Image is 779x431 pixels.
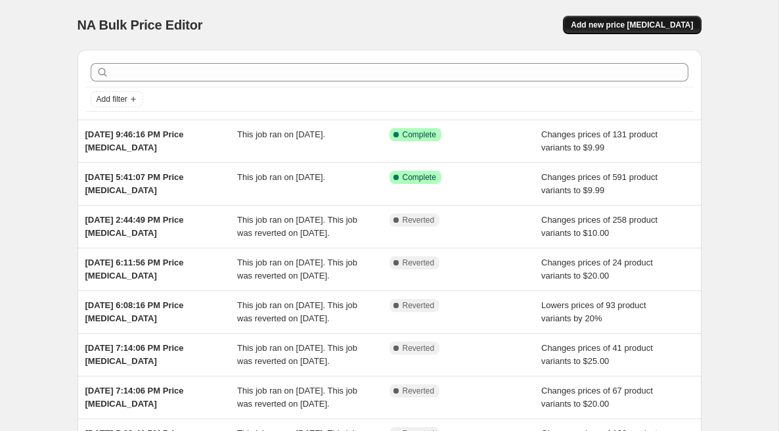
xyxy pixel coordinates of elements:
[97,94,127,104] span: Add filter
[237,343,357,366] span: This job ran on [DATE]. This job was reverted on [DATE].
[541,129,657,152] span: Changes prices of 131 product variants to $9.99
[237,129,325,139] span: This job ran on [DATE].
[541,300,646,323] span: Lowers prices of 93 product variants by 20%
[541,172,657,195] span: Changes prices of 591 product variants to $9.99
[85,343,184,366] span: [DATE] 7:14:06 PM Price [MEDICAL_DATA]
[541,258,653,281] span: Changes prices of 24 product variants to $20.00
[237,172,325,182] span: This job ran on [DATE].
[403,215,435,225] span: Reverted
[403,258,435,268] span: Reverted
[91,91,143,107] button: Add filter
[85,386,184,409] span: [DATE] 7:14:06 PM Price [MEDICAL_DATA]
[403,386,435,396] span: Reverted
[403,172,436,183] span: Complete
[541,215,657,238] span: Changes prices of 258 product variants to $10.00
[237,300,357,323] span: This job ran on [DATE]. This job was reverted on [DATE].
[403,300,435,311] span: Reverted
[237,258,357,281] span: This job ran on [DATE]. This job was reverted on [DATE].
[237,386,357,409] span: This job ran on [DATE]. This job was reverted on [DATE].
[85,215,184,238] span: [DATE] 2:44:49 PM Price [MEDICAL_DATA]
[563,16,701,34] button: Add new price [MEDICAL_DATA]
[85,258,184,281] span: [DATE] 6:11:56 PM Price [MEDICAL_DATA]
[237,215,357,238] span: This job ran on [DATE]. This job was reverted on [DATE].
[78,18,203,32] span: NA Bulk Price Editor
[571,20,693,30] span: Add new price [MEDICAL_DATA]
[85,172,184,195] span: [DATE] 5:41:07 PM Price [MEDICAL_DATA]
[85,129,184,152] span: [DATE] 9:46:16 PM Price [MEDICAL_DATA]
[403,129,436,140] span: Complete
[403,343,435,353] span: Reverted
[85,300,184,323] span: [DATE] 6:08:16 PM Price [MEDICAL_DATA]
[541,386,653,409] span: Changes prices of 67 product variants to $20.00
[541,343,653,366] span: Changes prices of 41 product variants to $25.00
